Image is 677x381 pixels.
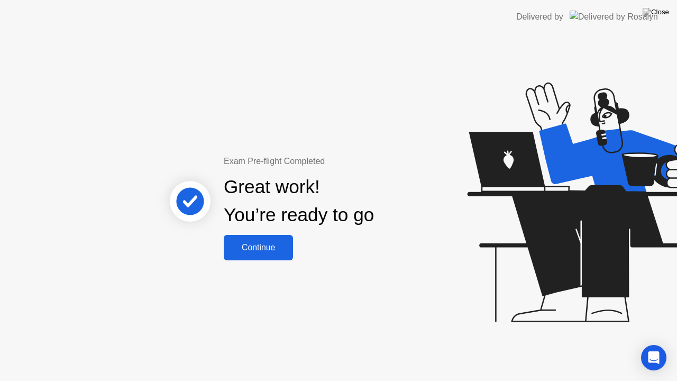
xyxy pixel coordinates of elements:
div: Exam Pre-flight Completed [224,155,442,168]
img: Delivered by Rosalyn [570,11,658,23]
div: Delivered by [516,11,563,23]
div: Great work! You’re ready to go [224,173,374,229]
img: Close [643,8,669,16]
div: Open Intercom Messenger [641,345,666,370]
div: Continue [227,243,290,252]
button: Continue [224,235,293,260]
